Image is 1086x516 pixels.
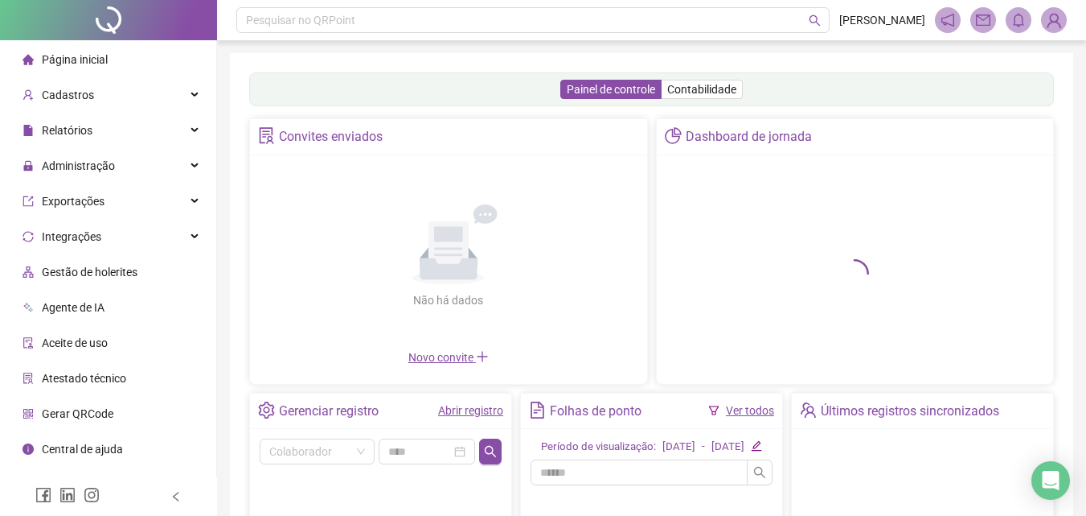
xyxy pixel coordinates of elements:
[821,398,999,425] div: Últimos registros sincronizados
[42,159,115,172] span: Administração
[42,89,94,101] span: Cadastros
[42,195,105,208] span: Exportações
[170,491,182,502] span: left
[838,258,871,290] span: loading
[23,54,34,65] span: home
[42,230,101,243] span: Integrações
[809,14,821,27] span: search
[23,337,34,349] span: audit
[541,439,656,456] div: Período de visualização:
[23,196,34,207] span: export
[42,53,108,66] span: Página inicial
[941,13,955,27] span: notification
[279,123,383,151] div: Convites enviados
[23,125,34,136] span: file
[35,487,51,503] span: facebook
[1031,461,1070,500] div: Open Intercom Messenger
[484,445,497,458] span: search
[567,83,655,96] span: Painel de controle
[375,291,523,309] div: Não há dados
[751,440,761,451] span: edit
[42,443,123,456] span: Central de ajuda
[753,466,766,479] span: search
[42,124,92,137] span: Relatórios
[42,407,113,420] span: Gerar QRCode
[42,301,105,314] span: Agente de IA
[42,372,126,385] span: Atestado técnico
[84,487,100,503] span: instagram
[23,408,34,419] span: qrcode
[665,127,682,144] span: pie-chart
[258,402,275,419] span: setting
[550,398,641,425] div: Folhas de ponto
[476,350,489,363] span: plus
[23,373,34,384] span: solution
[408,351,489,364] span: Novo convite
[23,160,34,171] span: lock
[976,13,990,27] span: mail
[1042,8,1066,32] img: 88550
[686,123,812,151] div: Dashboard de jornada
[42,336,108,349] span: Aceite de uso
[23,89,34,101] span: user-add
[662,439,695,456] div: [DATE]
[800,402,817,419] span: team
[59,487,76,503] span: linkedin
[23,444,34,455] span: info-circle
[667,83,736,96] span: Contabilidade
[726,404,774,417] a: Ver todos
[42,266,137,279] span: Gestão de holerites
[839,11,925,29] span: [PERSON_NAME]
[1011,13,1026,27] span: bell
[23,266,34,278] span: apartment
[438,404,503,417] a: Abrir registro
[702,439,705,456] div: -
[708,405,719,416] span: filter
[529,402,546,419] span: file-text
[279,398,379,425] div: Gerenciar registro
[258,127,275,144] span: solution
[23,231,34,242] span: sync
[711,439,744,456] div: [DATE]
